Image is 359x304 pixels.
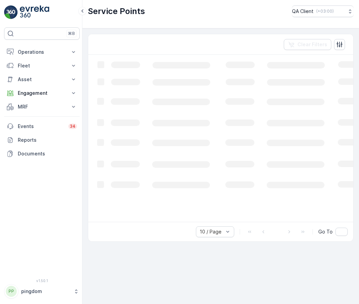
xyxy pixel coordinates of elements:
p: ( +03:00 ) [316,9,334,14]
a: Documents [4,147,80,161]
p: pingdom [21,288,70,295]
button: QA Client(+03:00) [292,5,354,17]
p: 34 [70,124,76,129]
a: Reports [4,133,80,147]
div: PP [6,286,17,297]
p: MRF [18,103,66,110]
img: logo [4,5,18,19]
p: Documents [18,150,77,157]
button: Engagement [4,86,80,100]
span: Go To [318,228,333,235]
button: PPpingdom [4,284,80,299]
button: MRF [4,100,80,114]
a: Events34 [4,119,80,133]
p: ⌘B [68,31,75,36]
button: Operations [4,45,80,59]
p: Operations [18,49,66,55]
button: Asset [4,73,80,86]
p: Service Points [88,6,145,17]
p: Reports [18,137,77,143]
p: Asset [18,76,66,83]
p: Events [18,123,64,130]
p: QA Client [292,8,314,15]
span: v 1.50.1 [4,279,80,283]
p: Clear Filters [297,41,327,48]
img: logo_light-DOdMpM7g.png [20,5,49,19]
p: Engagement [18,90,66,97]
p: Fleet [18,62,66,69]
button: Clear Filters [284,39,331,50]
button: Fleet [4,59,80,73]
